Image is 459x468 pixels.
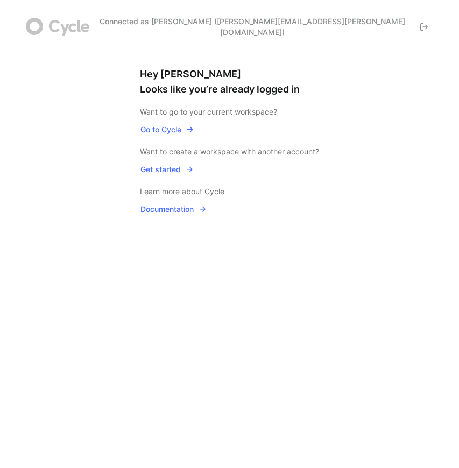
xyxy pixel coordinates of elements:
div: Learn more about Cycle [140,185,319,198]
span: Connected as [PERSON_NAME] ([PERSON_NAME][EMAIL_ADDRESS][PERSON_NAME][DOMAIN_NAME]) [96,16,409,38]
div: Want to go to your current workspace? [140,105,319,118]
span: Get started [140,163,194,176]
h1: Hey [PERSON_NAME] Looks like you’re already logged in [140,67,319,97]
span: Go to Cycle [140,123,194,136]
button: Get started [140,162,194,176]
span: Documentation [140,203,207,216]
button: Documentation [140,202,207,216]
button: Connected as [PERSON_NAME] ([PERSON_NAME][EMAIL_ADDRESS][PERSON_NAME][DOMAIN_NAME]) [91,13,433,41]
div: Want to create a workspace with another account? [140,145,319,158]
button: Go to Cycle [140,123,195,137]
